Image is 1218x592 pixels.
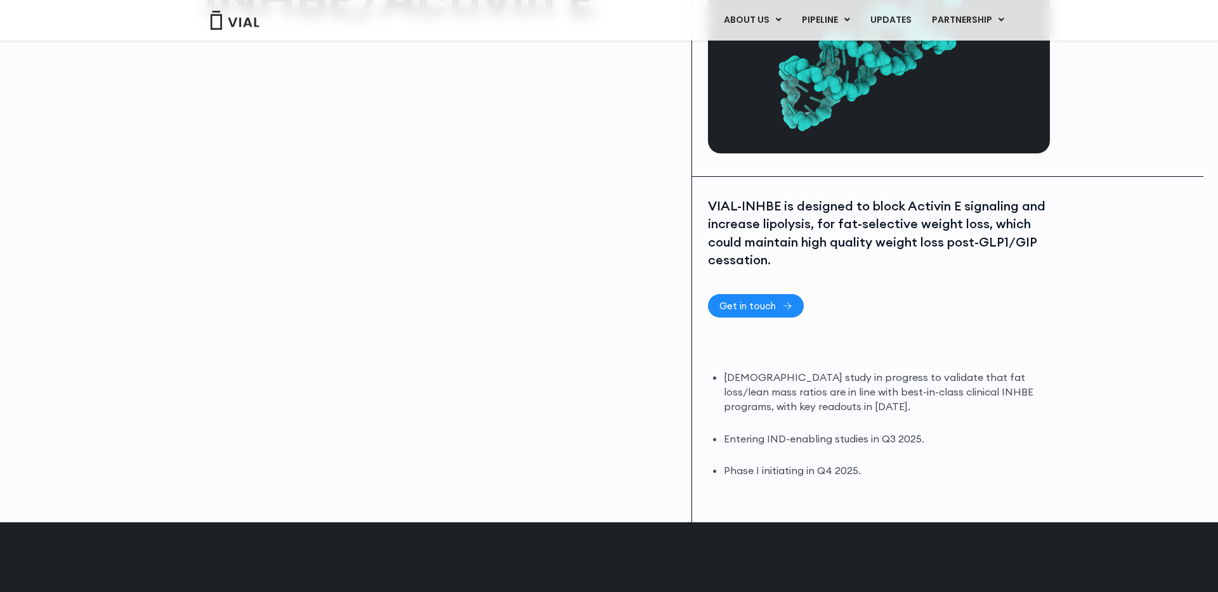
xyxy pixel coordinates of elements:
[724,432,1047,446] li: Entering IND-enabling studies in Q3 2025.
[724,370,1047,414] li: [DEMOGRAPHIC_DATA] study in progress to validate that fat loss/lean mass ratios are in line with ...
[719,301,776,311] span: Get in touch
[708,294,804,318] a: Get in touch
[922,10,1014,31] a: PARTNERSHIPMenu Toggle
[792,10,860,31] a: PIPELINEMenu Toggle
[209,11,260,30] img: Vial Logo
[708,197,1047,269] div: VIAL-INHBE is designed to block Activin E signaling and increase lipolysis, for fat-selective wei...
[714,10,791,31] a: ABOUT USMenu Toggle
[724,463,1047,478] li: Phase I initiating in Q4 2025.
[860,10,921,31] a: UPDATES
